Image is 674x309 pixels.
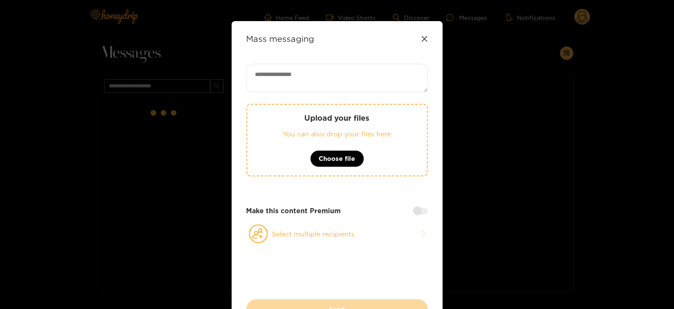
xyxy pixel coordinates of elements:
p: You can also drop your files here [264,129,410,139]
button: Select multiple recipients [246,224,428,244]
span: Choose file [319,154,355,164]
button: Choose file [310,150,364,167]
strong: Make this content Premium [246,206,341,216]
p: Upload your files [264,113,410,123]
strong: Mass messaging [246,34,314,43]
